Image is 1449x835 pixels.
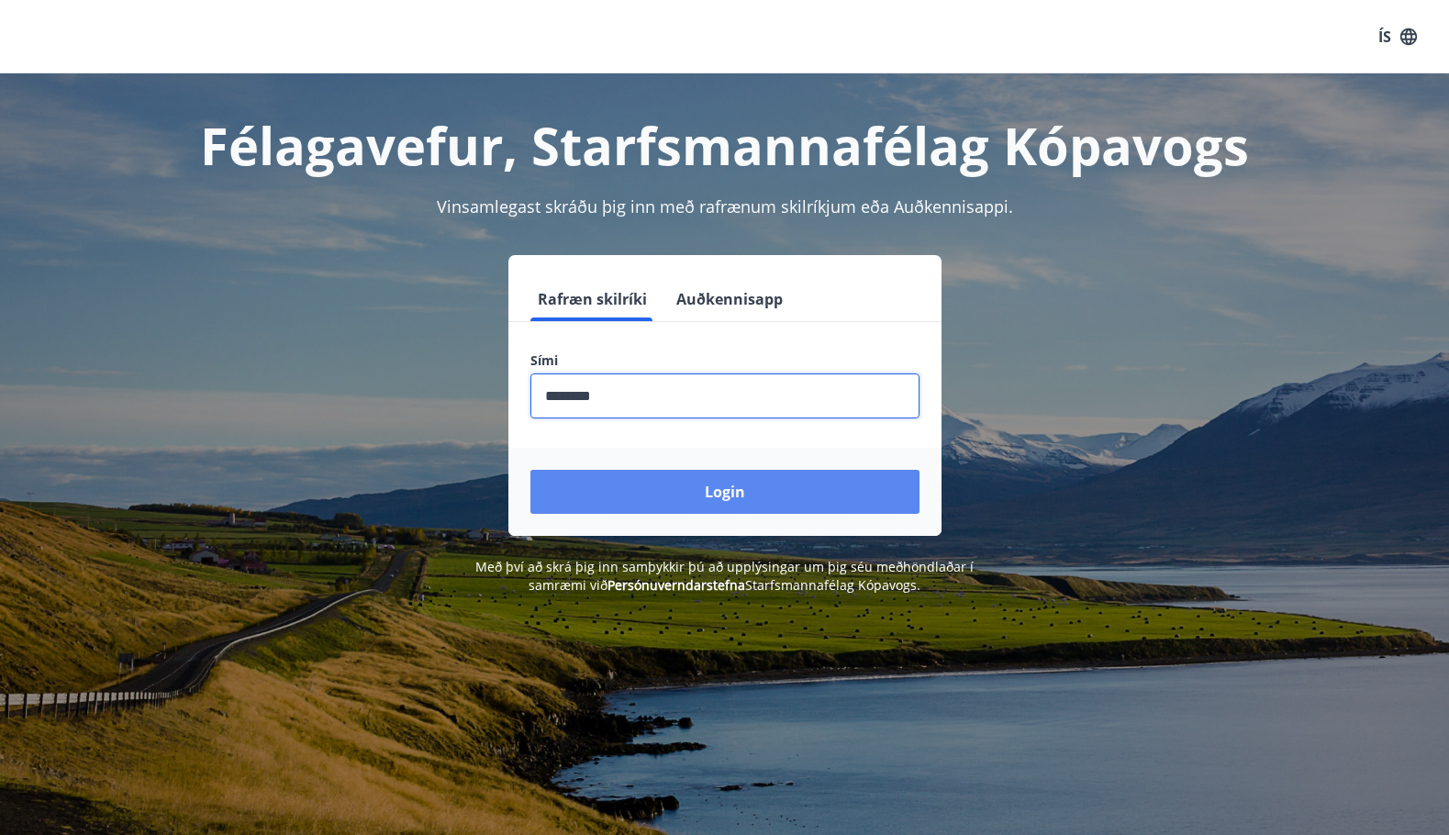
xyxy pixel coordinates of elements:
button: ÍS [1368,20,1427,53]
button: Login [530,470,920,514]
span: Með því að skrá þig inn samþykkir þú að upplýsingar um þig séu meðhöndlaðar í samræmi við Starfsm... [475,558,974,594]
button: Rafræn skilríki [530,277,654,321]
span: Vinsamlegast skráðu þig inn með rafrænum skilríkjum eða Auðkennisappi. [437,195,1013,217]
a: Persónuverndarstefna [607,576,745,594]
label: Sími [530,351,920,370]
h1: Félagavefur, Starfsmannafélag Kópavogs [86,110,1364,180]
button: Auðkennisapp [669,277,790,321]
